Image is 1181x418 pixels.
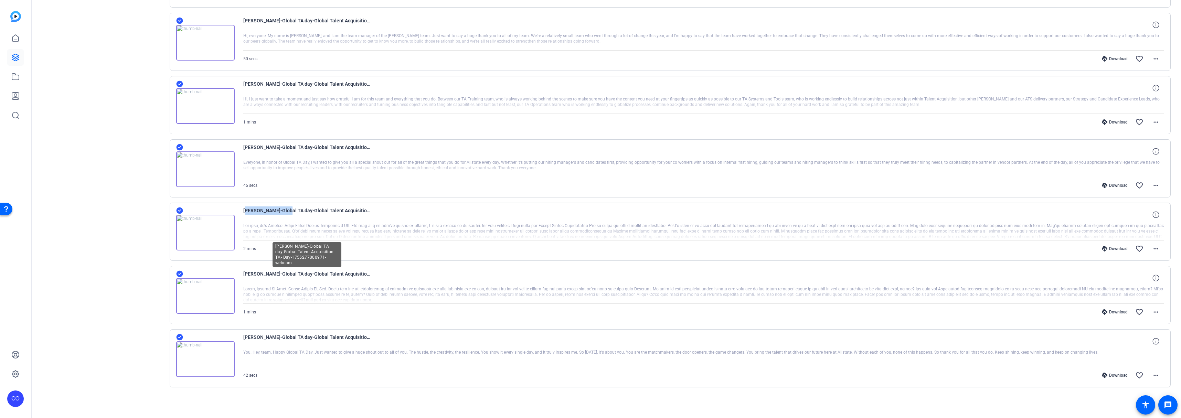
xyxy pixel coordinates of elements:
[1152,181,1160,190] mat-icon: more_horiz
[176,151,235,187] img: thumb-nail
[176,25,235,61] img: thumb-nail
[10,11,21,22] img: blue-gradient.svg
[1135,308,1143,316] mat-icon: favorite_border
[176,215,235,250] img: thumb-nail
[243,310,256,314] span: 1 mins
[243,333,371,350] span: [PERSON_NAME]-Global TA day-Global Talent Acquisition -TA- Day-1755195071440-webcam
[243,143,371,160] span: [PERSON_NAME]-Global TA day-Global Talent Acquisition -TA- Day-1755523653914-webcam
[176,341,235,377] img: thumb-nail
[243,206,371,223] span: [PERSON_NAME]-Global TA day-Global Talent Acquisition -TA- Day-1755296864120-webcam
[243,56,257,61] span: 50 secs
[1135,181,1143,190] mat-icon: favorite_border
[1152,118,1160,126] mat-icon: more_horiz
[243,373,257,378] span: 42 secs
[1135,371,1143,379] mat-icon: favorite_border
[1164,401,1172,409] mat-icon: message
[1098,183,1131,188] div: Download
[243,80,371,96] span: [PERSON_NAME]-Global TA day-Global Talent Acquisition -TA- Day-1755527903426-webcam
[1135,55,1143,63] mat-icon: favorite_border
[243,120,256,125] span: 1 mins
[1152,55,1160,63] mat-icon: more_horiz
[176,88,235,124] img: thumb-nail
[243,246,256,251] span: 2 mins
[243,270,371,286] span: [PERSON_NAME]-Global TA day-Global Talent Acquisition -TA- Day-1755277000971-webcam
[243,183,257,188] span: 45 secs
[1152,371,1160,379] mat-icon: more_horiz
[1135,118,1143,126] mat-icon: favorite_border
[1098,373,1131,378] div: Download
[1098,119,1131,125] div: Download
[1098,309,1131,315] div: Download
[1135,245,1143,253] mat-icon: favorite_border
[243,17,371,33] span: [PERSON_NAME]-Global TA day-Global Talent Acquisition -TA- Day-1755592445501-webcam
[176,278,235,314] img: thumb-nail
[7,390,24,407] div: CO
[1152,308,1160,316] mat-icon: more_horiz
[1152,245,1160,253] mat-icon: more_horiz
[1141,401,1150,409] mat-icon: accessibility
[1098,56,1131,62] div: Download
[1098,246,1131,251] div: Download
